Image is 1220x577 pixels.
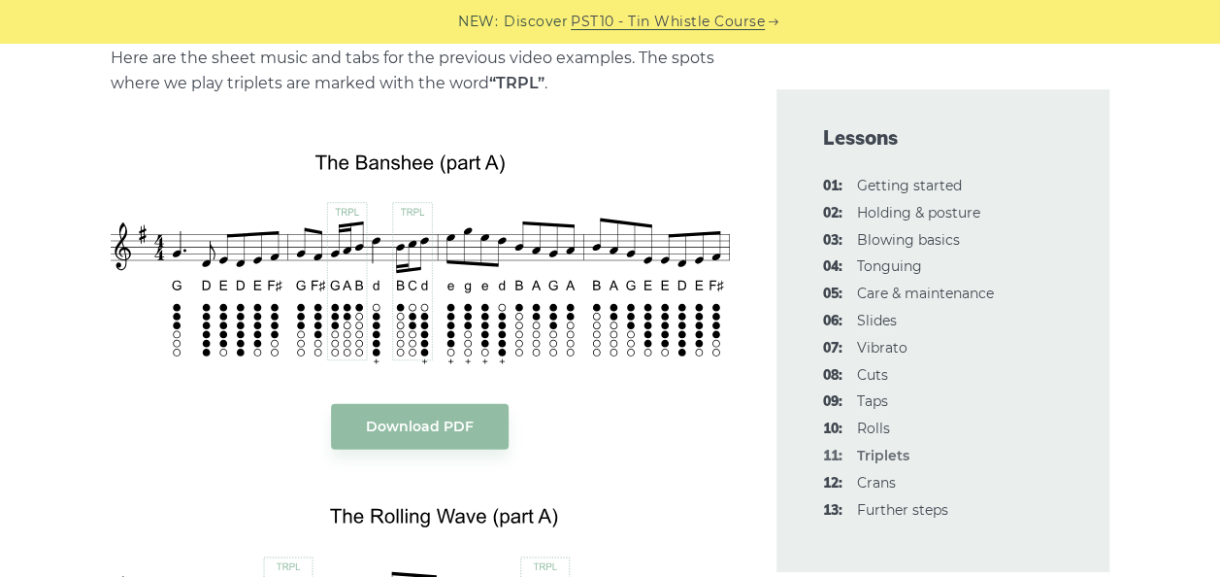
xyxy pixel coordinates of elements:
[857,474,896,492] a: 12:Crans
[823,175,842,198] span: 01:
[857,339,907,356] a: 07:Vibrato
[857,392,888,410] a: 09:Taps
[857,366,888,384] a: 08:Cuts
[857,231,960,249] a: 03:Blowing basics
[823,445,842,468] span: 11:
[857,312,897,329] a: 06:Slides
[111,136,730,364] img: Tin Whistle Triplets - The Banshee
[458,11,498,33] span: NEW:
[823,124,1064,152] span: Lessons
[857,501,948,519] a: 13:Further steps
[857,420,890,437] a: 10:Rolls
[857,285,994,302] a: 05:Care & maintenance
[823,364,842,388] span: 08:
[857,204,980,221] a: 02:Holding & posture
[504,11,568,33] span: Discover
[857,257,922,275] a: 04:Tonguing
[823,283,842,306] span: 05:
[823,255,842,279] span: 04:
[571,11,765,33] a: PST10 - Tin Whistle Course
[823,202,842,225] span: 02:
[823,229,842,253] span: 03:
[823,310,842,333] span: 06:
[823,472,842,495] span: 12:
[823,337,842,360] span: 07:
[331,404,509,450] a: Download PDF
[857,177,962,194] a: 01:Getting started
[823,418,842,441] span: 10:
[857,447,909,464] strong: Triplets
[111,46,730,96] p: Here are the sheet music and tabs for the previous video examples. The spots where we play triple...
[823,499,842,523] span: 13:
[489,74,544,92] strong: “TRPL”
[823,390,842,414] span: 09:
